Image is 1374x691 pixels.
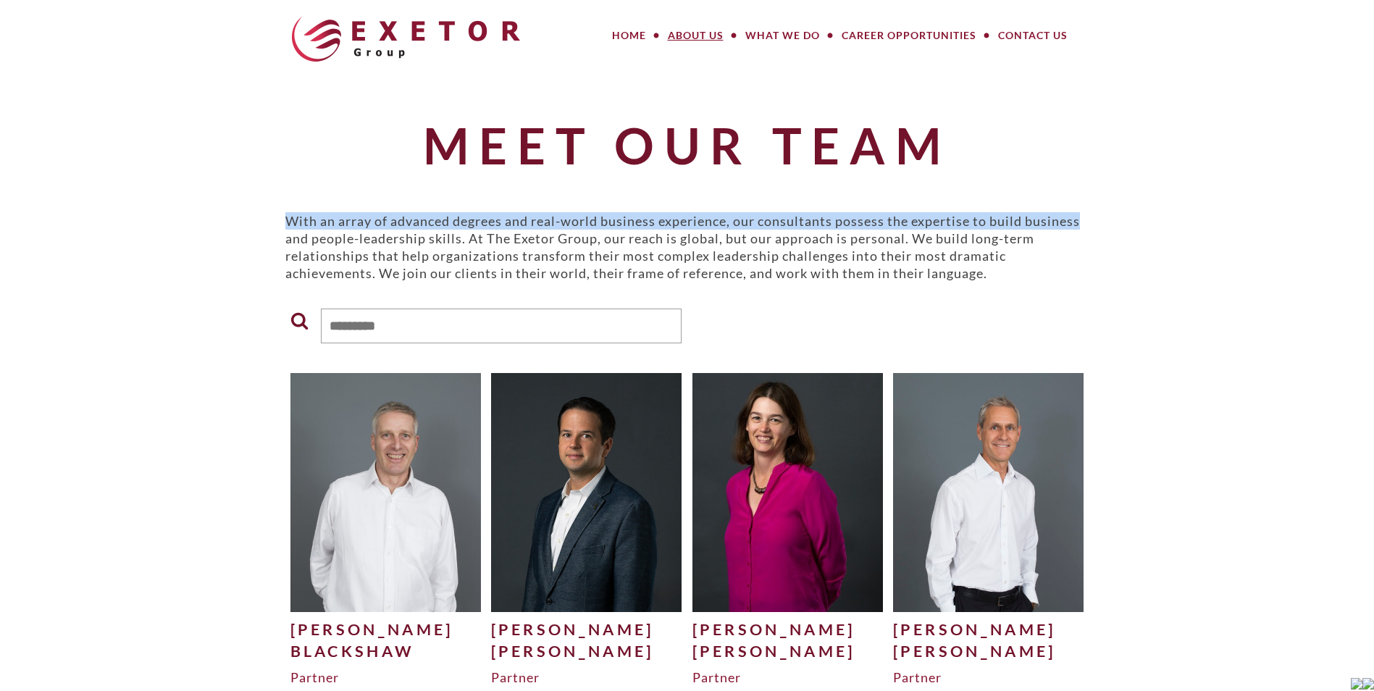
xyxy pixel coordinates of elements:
div: [PERSON_NAME] [491,640,682,662]
img: Dave-Blackshaw-for-website2-500x625.jpg [290,373,482,611]
a: [PERSON_NAME][PERSON_NAME]Partner [893,373,1084,686]
div: [PERSON_NAME] [491,619,682,640]
a: [PERSON_NAME][PERSON_NAME]Partner [491,373,682,686]
div: [PERSON_NAME] [692,640,884,662]
a: What We Do [734,21,831,50]
img: LexisNexis-white.svg [1351,678,1362,690]
img: Craig-Mitchell-Website-500x625.jpg [893,373,1084,611]
a: Career Opportunities [831,21,987,50]
a: Contact Us [987,21,1078,50]
h1: Meet Our Team [285,118,1089,172]
div: Blackshaw [290,640,482,662]
img: The Exetor Group [292,17,520,62]
a: About Us [657,21,734,50]
div: [PERSON_NAME] [290,619,482,640]
a: Home [601,21,657,50]
div: Partner [491,669,682,686]
div: Partner [893,669,1084,686]
div: [PERSON_NAME] [893,619,1084,640]
img: up-arrow-white.png [1362,678,1374,690]
img: Julie-H-500x625.jpg [692,373,884,611]
div: Partner [692,669,884,686]
a: [PERSON_NAME]BlackshawPartner [290,373,482,686]
a: [PERSON_NAME][PERSON_NAME]Partner [692,373,884,686]
div: Partner [290,669,482,686]
img: Philipp-Ebert_edited-1-500x625.jpg [491,373,682,611]
div: [PERSON_NAME] [692,619,884,640]
div: [PERSON_NAME] [893,640,1084,662]
p: With an array of advanced degrees and real-world business experience, our consultants possess the... [285,212,1089,282]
